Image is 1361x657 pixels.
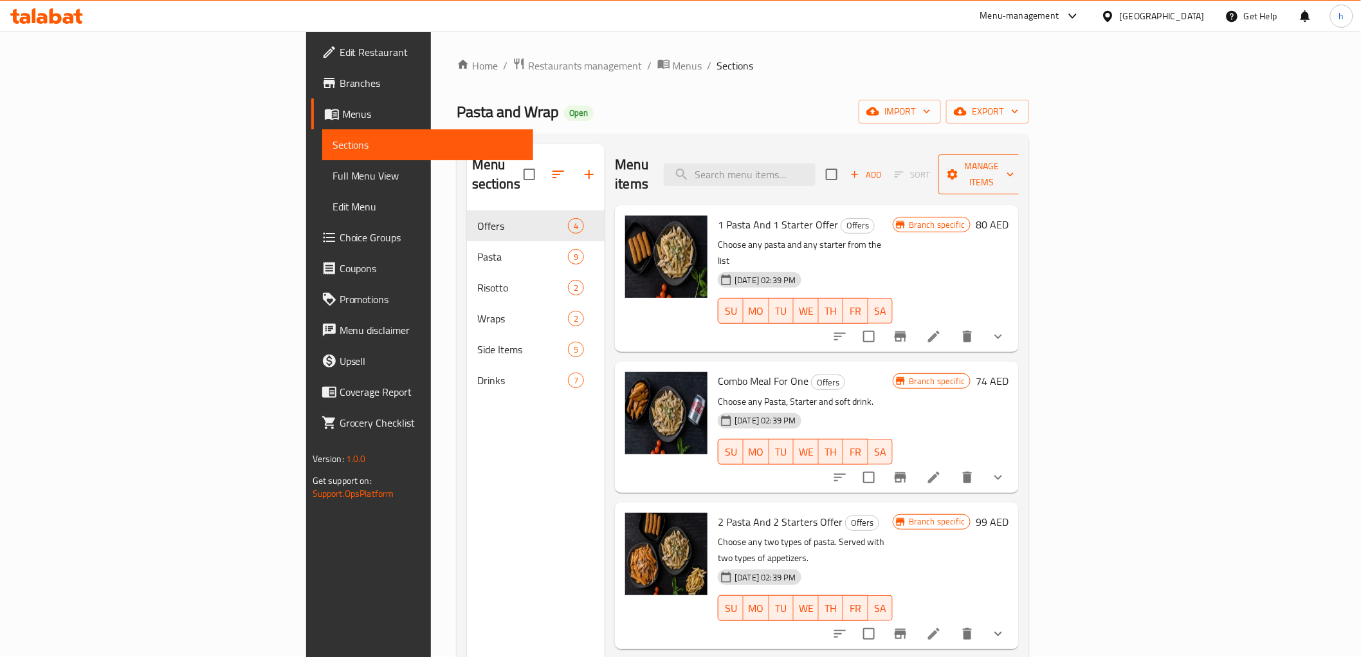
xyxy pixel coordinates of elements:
span: TU [774,302,789,320]
span: SA [873,302,888,320]
div: items [568,249,584,264]
img: 2 Pasta And 2 Starters Offer [625,513,708,595]
h2: Menu items [615,155,648,194]
span: Branch specific [904,515,970,528]
p: Choose any two types of pasta. Served with two types of appetizers. [718,534,893,566]
div: Drinks [477,373,568,388]
svg: Show Choices [991,329,1006,344]
svg: Show Choices [991,626,1006,642]
span: 5 [569,344,583,356]
span: SU [724,443,738,461]
button: export [946,100,1029,124]
div: Pasta [477,249,568,264]
span: Select to update [855,323,882,350]
div: items [568,311,584,326]
button: FR [843,595,868,621]
span: Get support on: [313,472,372,489]
p: Choose any pasta and any starter from the list [718,237,893,269]
a: Promotions [311,284,533,315]
span: MO [749,443,764,461]
span: 2 [569,282,583,294]
span: Select to update [855,620,882,647]
div: Drinks7 [467,365,605,396]
span: FR [848,443,863,461]
h6: 74 AED [976,372,1009,390]
span: WE [799,443,814,461]
button: Add section [574,159,605,190]
span: Menu disclaimer [340,322,523,338]
div: items [568,280,584,295]
span: Offers [477,218,568,234]
div: Offers [811,375,845,390]
a: Coupons [311,253,533,284]
img: Combo Meal For One [625,372,708,454]
div: Side Items5 [467,334,605,365]
span: h [1339,9,1344,23]
a: Menus [657,57,702,74]
span: Wraps [477,311,568,326]
span: [DATE] 02:39 PM [729,414,801,427]
button: TU [769,439,794,465]
span: Select section [818,161,845,188]
button: SU [718,595,743,621]
span: Grocery Checklist [340,415,523,430]
nav: breadcrumb [457,57,1030,74]
span: [DATE] 02:39 PM [729,274,801,286]
span: Promotions [340,291,523,307]
svg: Show Choices [991,470,1006,485]
input: search [664,163,816,186]
button: show more [983,462,1014,493]
span: SU [724,599,738,618]
div: items [568,373,584,388]
span: 2 [569,313,583,325]
span: 1.0.0 [346,450,366,467]
span: Select to update [855,464,882,491]
div: [GEOGRAPHIC_DATA] [1120,9,1205,23]
button: delete [952,321,983,352]
button: TU [769,595,794,621]
span: export [956,104,1019,120]
button: sort-choices [825,462,855,493]
span: MO [749,599,764,618]
button: TU [769,298,794,324]
div: Risotto [477,280,568,295]
span: Combo Meal For One [718,371,808,391]
span: Add [848,167,883,182]
button: SU [718,439,743,465]
button: import [859,100,941,124]
span: Full Menu View [333,168,523,183]
span: TH [824,302,838,320]
span: Select section first [886,165,938,185]
h6: 99 AED [976,513,1009,531]
a: Sections [322,129,533,160]
button: Manage items [938,154,1025,194]
span: Menus [673,58,702,73]
span: Offers [841,218,874,233]
a: Choice Groups [311,222,533,253]
span: 4 [569,220,583,232]
span: 9 [569,251,583,263]
button: FR [843,298,868,324]
button: WE [794,439,819,465]
span: Sections [333,137,523,153]
a: Edit menu item [926,329,942,344]
div: Side Items [477,342,568,357]
span: SU [724,302,738,320]
span: Select all sections [516,161,543,188]
div: Offers4 [467,210,605,241]
span: TU [774,443,789,461]
button: Add [845,165,886,185]
div: Offers [841,218,875,234]
a: Branches [311,68,533,98]
span: Sort sections [543,159,574,190]
button: TH [819,298,843,324]
button: FR [843,439,868,465]
img: 1 Pasta And 1 Starter Offer [625,216,708,298]
h6: 80 AED [976,216,1009,234]
a: Edit menu item [926,626,942,642]
span: TU [774,599,789,618]
span: Edit Restaurant [340,44,523,60]
button: SA [868,439,893,465]
span: MO [749,302,764,320]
